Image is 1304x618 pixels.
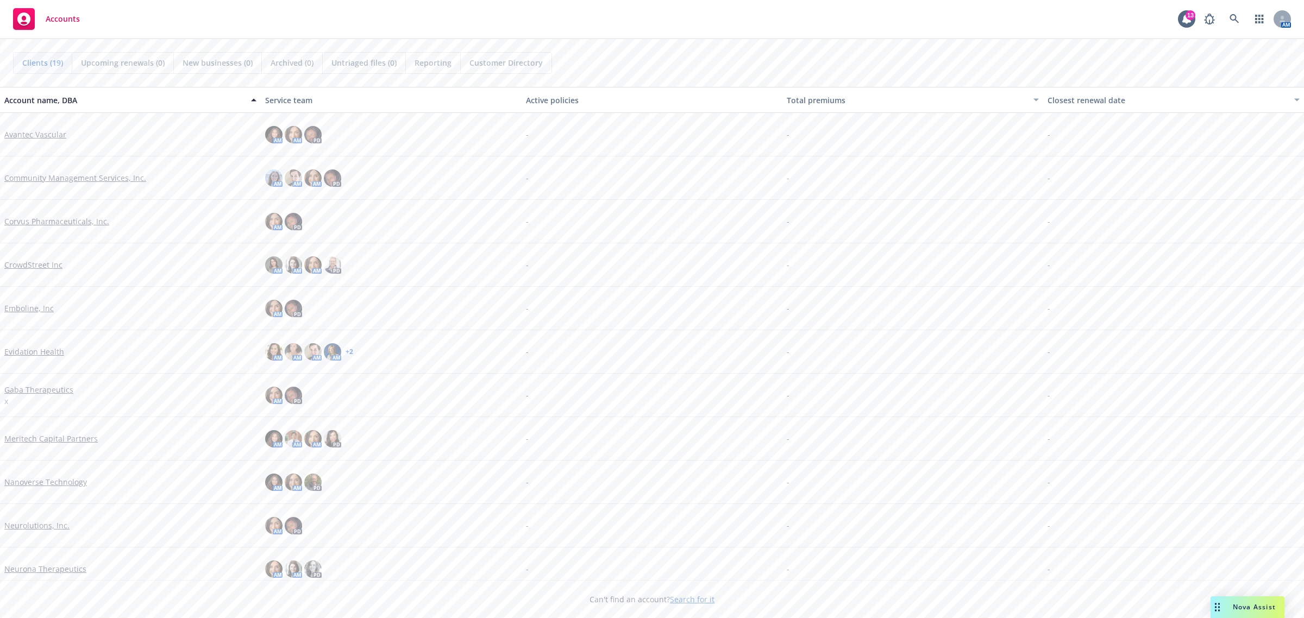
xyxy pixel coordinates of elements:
span: - [787,563,789,575]
a: Switch app [1249,8,1270,30]
div: Service team [265,94,517,106]
span: - [787,520,789,531]
span: - [526,389,529,401]
a: CrowdStreet Inc [4,259,62,270]
span: - [526,302,529,314]
span: - [787,389,789,401]
img: photo [265,213,283,230]
img: photo [285,256,302,274]
span: - [787,259,789,270]
span: - [1048,129,1050,140]
a: Evidation Health [4,346,64,357]
img: photo [324,256,341,274]
span: Upcoming renewals (0) [81,57,165,68]
span: Clients (19) [22,57,63,68]
span: - [787,172,789,184]
span: Nova Assist [1233,602,1276,611]
img: photo [304,126,322,143]
span: - [1048,433,1050,444]
img: photo [285,126,302,143]
img: photo [304,169,322,187]
img: photo [265,126,283,143]
div: Active policies [526,94,778,106]
span: - [1048,389,1050,401]
img: photo [285,474,302,491]
span: - [526,476,529,488]
span: - [526,520,529,531]
a: Neurona Therapeutics [4,563,86,575]
a: Neurolutions, Inc. [4,520,70,531]
span: - [787,476,789,488]
div: 13 [1186,10,1195,20]
span: Untriaged files (0) [331,57,397,68]
span: - [526,433,529,444]
img: photo [265,430,283,447]
button: Closest renewal date [1043,87,1304,113]
span: Accounts [46,15,80,23]
a: Corvus Pharmaceuticals, Inc. [4,216,109,227]
a: Avantec Vascular [4,129,66,140]
img: photo [265,300,283,317]
img: photo [285,430,302,447]
img: photo [285,300,302,317]
span: - [1048,563,1050,575]
span: Reporting [415,57,452,68]
a: Search [1224,8,1245,30]
button: Active policies [522,87,782,113]
img: photo [304,474,322,491]
button: Nova Assist [1211,596,1284,618]
span: - [787,433,789,444]
span: - [787,129,789,140]
a: Accounts [9,4,84,34]
span: - [1048,216,1050,227]
img: photo [265,169,283,187]
img: photo [265,387,283,404]
div: Closest renewal date [1048,94,1288,106]
button: Service team [261,87,522,113]
img: photo [265,343,283,361]
span: - [1048,172,1050,184]
span: - [526,172,529,184]
img: photo [285,560,302,578]
span: - [526,216,529,227]
img: photo [285,517,302,534]
a: Meritech Capital Partners [4,433,98,444]
span: - [526,129,529,140]
img: photo [265,474,283,491]
img: photo [324,169,341,187]
a: Report a Bug [1199,8,1220,30]
img: photo [304,343,322,361]
span: - [1048,302,1050,314]
img: photo [324,343,341,361]
img: photo [304,256,322,274]
span: Can't find an account? [590,594,714,605]
span: - [526,346,529,357]
img: photo [304,430,322,447]
a: Community Management Services, Inc. [4,172,146,184]
div: Account name, DBA [4,94,244,106]
img: photo [304,560,322,578]
span: - [526,259,529,270]
span: - [1048,346,1050,357]
a: Nanoverse Technology [4,476,87,488]
img: photo [285,343,302,361]
span: - [1048,259,1050,270]
span: - [787,346,789,357]
span: x [4,395,8,407]
span: - [1048,476,1050,488]
img: photo [324,430,341,447]
a: Search for it [670,594,714,604]
img: photo [265,256,283,274]
div: Drag to move [1211,596,1224,618]
span: - [787,216,789,227]
img: photo [265,517,283,534]
div: Total premiums [787,94,1027,106]
a: Gaba Therapeutics [4,384,73,395]
span: Customer Directory [469,57,543,68]
img: photo [285,169,302,187]
a: + 2 [346,349,353,355]
button: Total premiums [782,87,1043,113]
span: Archived (0) [271,57,314,68]
img: photo [285,213,302,230]
a: Emboline, Inc [4,302,54,314]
